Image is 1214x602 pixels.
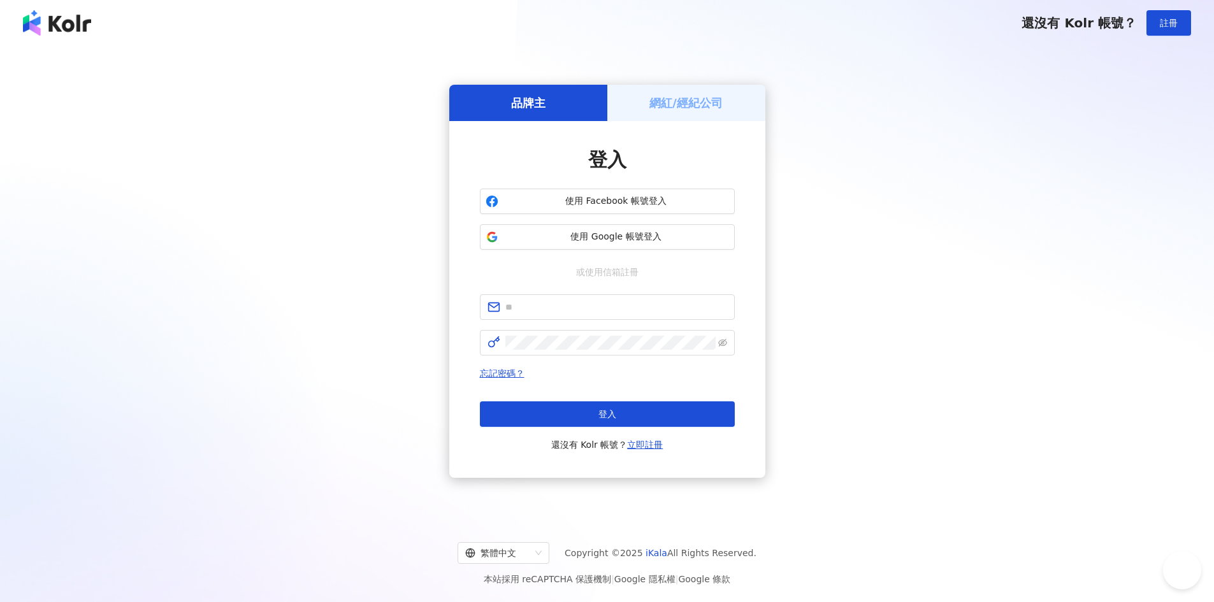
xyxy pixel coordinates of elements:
[1022,15,1136,31] span: 還沒有 Kolr 帳號？
[588,148,626,171] span: 登入
[1163,551,1201,589] iframe: Help Scout Beacon - Open
[1146,10,1191,36] button: 註冊
[480,224,735,250] button: 使用 Google 帳號登入
[511,95,546,111] h5: 品牌主
[480,401,735,427] button: 登入
[565,545,756,561] span: Copyright © 2025 All Rights Reserved.
[611,574,614,584] span: |
[480,189,735,214] button: 使用 Facebook 帳號登入
[484,571,730,587] span: 本站採用 reCAPTCHA 保護機制
[614,574,676,584] a: Google 隱私權
[503,231,729,243] span: 使用 Google 帳號登入
[678,574,730,584] a: Google 條款
[465,543,530,563] div: 繁體中文
[551,437,663,452] span: 還沒有 Kolr 帳號？
[649,95,723,111] h5: 網紅/經紀公司
[23,10,91,36] img: logo
[718,338,727,347] span: eye-invisible
[598,409,616,419] span: 登入
[1160,18,1178,28] span: 註冊
[503,195,729,208] span: 使用 Facebook 帳號登入
[480,368,524,378] a: 忘記密碼？
[676,574,679,584] span: |
[567,265,647,279] span: 或使用信箱註冊
[646,548,667,558] a: iKala
[627,440,663,450] a: 立即註冊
